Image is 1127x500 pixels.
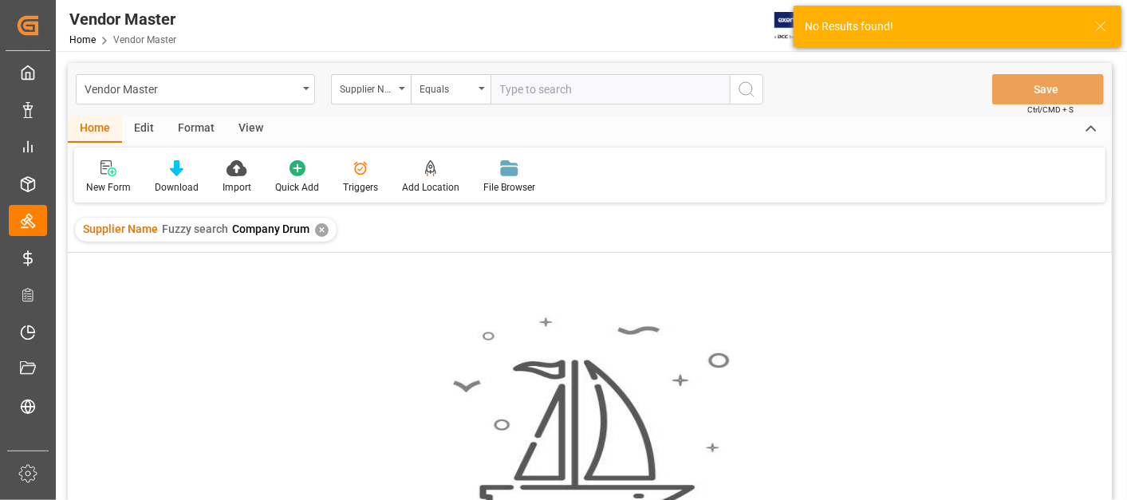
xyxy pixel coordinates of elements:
input: Type to search [491,74,730,104]
button: search button [730,74,763,104]
div: Triggers [343,180,378,195]
span: Fuzzy search [162,222,228,235]
div: Download [155,180,199,195]
div: Add Location [402,180,459,195]
div: Vendor Master [69,7,176,31]
button: open menu [411,74,491,104]
div: Format [166,116,227,143]
div: No Results found! [805,18,1079,35]
span: Supplier Name [83,222,158,235]
span: Company Drum [232,222,309,235]
div: Vendor Master [85,78,298,98]
div: New Form [86,180,131,195]
div: Quick Add [275,180,319,195]
div: Supplier Name [340,78,394,96]
button: Save [992,74,1104,104]
div: Import [223,180,251,195]
div: File Browser [483,180,535,195]
div: Edit [122,116,166,143]
div: Home [68,116,122,143]
button: open menu [76,74,315,104]
button: open menu [331,74,411,104]
div: View [227,116,275,143]
span: Ctrl/CMD + S [1027,104,1074,116]
img: Exertis%20JAM%20-%20Email%20Logo.jpg_1722504956.jpg [774,12,829,40]
a: Home [69,34,96,45]
div: ✕ [315,223,329,237]
div: Equals [420,78,474,96]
